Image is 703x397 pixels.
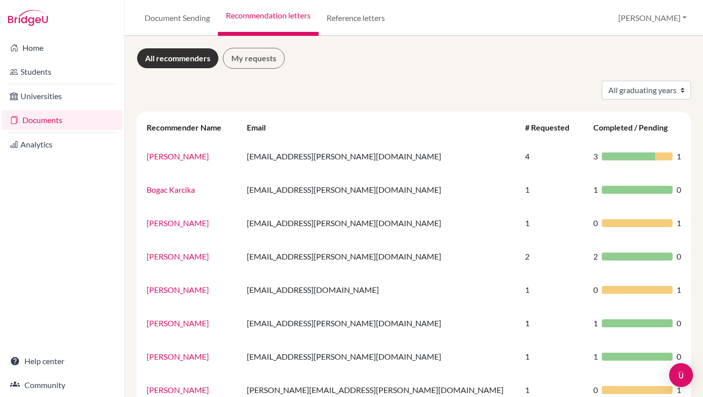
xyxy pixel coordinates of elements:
td: [EMAIL_ADDRESS][PERSON_NAME][DOMAIN_NAME] [241,173,519,206]
td: 4 [519,139,588,173]
td: 1 [519,273,588,306]
div: Open Intercom Messenger [669,363,693,387]
td: [EMAIL_ADDRESS][PERSON_NAME][DOMAIN_NAME] [241,206,519,240]
span: 1 [677,150,681,162]
div: Recommender Name [147,123,231,132]
span: 0 [677,184,681,196]
a: My requests [223,48,285,69]
span: 3 [593,150,598,162]
a: [PERSON_NAME] [147,385,209,395]
td: 1 [519,306,588,340]
a: Analytics [2,134,122,154]
div: # Requested [525,123,579,132]
a: Universities [2,86,122,106]
span: 1 [593,351,598,363]
a: [PERSON_NAME] [147,252,209,261]
button: [PERSON_NAME] [614,8,691,27]
span: 1 [677,284,681,296]
span: 1 [593,317,598,329]
a: Students [2,62,122,82]
span: 0 [677,251,681,263]
td: [EMAIL_ADDRESS][DOMAIN_NAME] [241,273,519,306]
div: Completed / Pending [593,123,678,132]
a: Community [2,375,122,395]
a: Documents [2,110,122,130]
td: 1 [519,340,588,373]
span: 1 [677,384,681,396]
span: 0 [593,284,598,296]
span: 0 [593,384,598,396]
a: [PERSON_NAME] [147,218,209,228]
td: [EMAIL_ADDRESS][PERSON_NAME][DOMAIN_NAME] [241,340,519,373]
td: 1 [519,173,588,206]
span: 0 [593,217,598,229]
a: Home [2,38,122,58]
a: [PERSON_NAME] [147,352,209,361]
a: [PERSON_NAME] [147,151,209,161]
span: 1 [593,184,598,196]
a: [PERSON_NAME] [147,318,209,328]
a: [PERSON_NAME] [147,285,209,294]
div: Email [247,123,276,132]
span: 2 [593,251,598,263]
a: All recommenders [137,48,219,69]
img: Bridge-U [8,10,48,26]
td: 1 [519,206,588,240]
a: Help center [2,351,122,371]
td: [EMAIL_ADDRESS][PERSON_NAME][DOMAIN_NAME] [241,306,519,340]
a: Bogac Karcika [147,185,195,194]
td: 2 [519,240,588,273]
td: [EMAIL_ADDRESS][PERSON_NAME][DOMAIN_NAME] [241,240,519,273]
span: 0 [677,351,681,363]
span: 1 [677,217,681,229]
td: [EMAIL_ADDRESS][PERSON_NAME][DOMAIN_NAME] [241,139,519,173]
span: 0 [677,317,681,329]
